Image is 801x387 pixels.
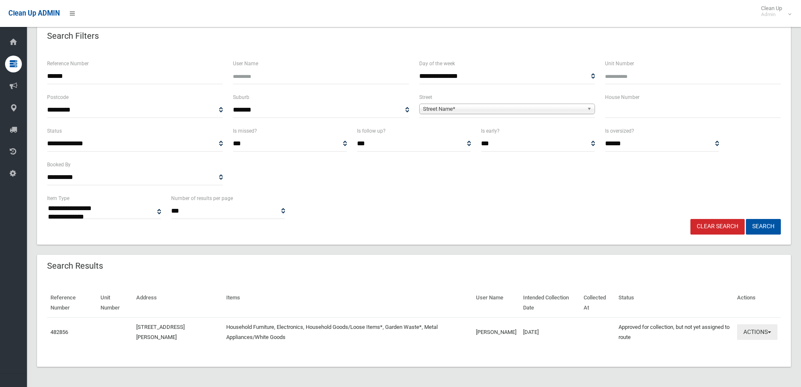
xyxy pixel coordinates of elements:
[520,318,580,347] td: [DATE]
[47,93,69,102] label: Postcode
[97,288,133,318] th: Unit Number
[357,126,386,136] label: Is follow up?
[37,28,109,44] header: Search Filters
[233,93,249,102] label: Suburb
[605,59,634,68] label: Unit Number
[47,126,62,136] label: Status
[615,288,734,318] th: Status
[605,126,634,136] label: Is oversized?
[423,104,584,114] span: Street Name*
[223,288,473,318] th: Items
[223,318,473,347] td: Household Furniture, Electronics, Household Goods/Loose Items*, Garden Waste*, Metal Appliances/W...
[136,324,185,340] a: [STREET_ADDRESS][PERSON_NAME]
[37,258,113,274] header: Search Results
[419,93,432,102] label: Street
[47,288,97,318] th: Reference Number
[233,59,258,68] label: User Name
[737,324,777,340] button: Actions
[50,329,68,335] a: 482856
[757,5,790,18] span: Clean Up
[690,219,745,235] a: Clear Search
[171,194,233,203] label: Number of results per page
[481,126,500,136] label: Is early?
[473,288,520,318] th: User Name
[734,288,781,318] th: Actions
[761,11,782,18] small: Admin
[47,160,71,169] label: Booked By
[47,59,89,68] label: Reference Number
[520,288,580,318] th: Intended Collection Date
[8,9,60,17] span: Clean Up ADMIN
[746,219,781,235] button: Search
[605,93,640,102] label: House Number
[419,59,455,68] label: Day of the week
[233,126,257,136] label: Is missed?
[473,318,520,347] td: [PERSON_NAME]
[615,318,734,347] td: Approved for collection, but not yet assigned to route
[133,288,223,318] th: Address
[580,288,615,318] th: Collected At
[47,194,69,203] label: Item Type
